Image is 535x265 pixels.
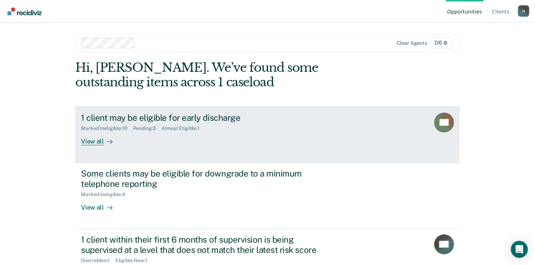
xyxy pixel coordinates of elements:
[75,107,459,163] a: 1 client may be eligible for early dischargeMarked Ineligible:10Pending:3Almost Eligible:1View all
[81,258,115,264] div: Overridden : 1
[81,168,330,189] div: Some clients may be eligible for downgrade to a minimum telephone reporting
[81,191,131,198] div: Marked Ineligible : 4
[511,241,528,258] div: Open Intercom Messenger
[81,113,330,123] div: 1 client may be eligible for early discharge
[518,5,529,17] div: H
[430,37,452,49] span: D6
[81,234,330,255] div: 1 client within their first 6 months of supervision is being supervised at a level that does not ...
[75,60,383,90] div: Hi, [PERSON_NAME]. We’ve found some outstanding items across 1 caseload
[75,163,459,229] a: Some clients may be eligible for downgrade to a minimum telephone reportingMarked Ineligible:4Vie...
[518,5,529,17] button: Profile dropdown button
[81,131,121,145] div: View all
[81,198,121,211] div: View all
[133,125,162,131] div: Pending : 3
[7,7,42,15] img: Recidiviz
[397,40,427,46] div: Clear agents
[162,125,205,131] div: Almost Eligible : 1
[115,258,153,264] div: Eligible Now : 1
[81,125,133,131] div: Marked Ineligible : 10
